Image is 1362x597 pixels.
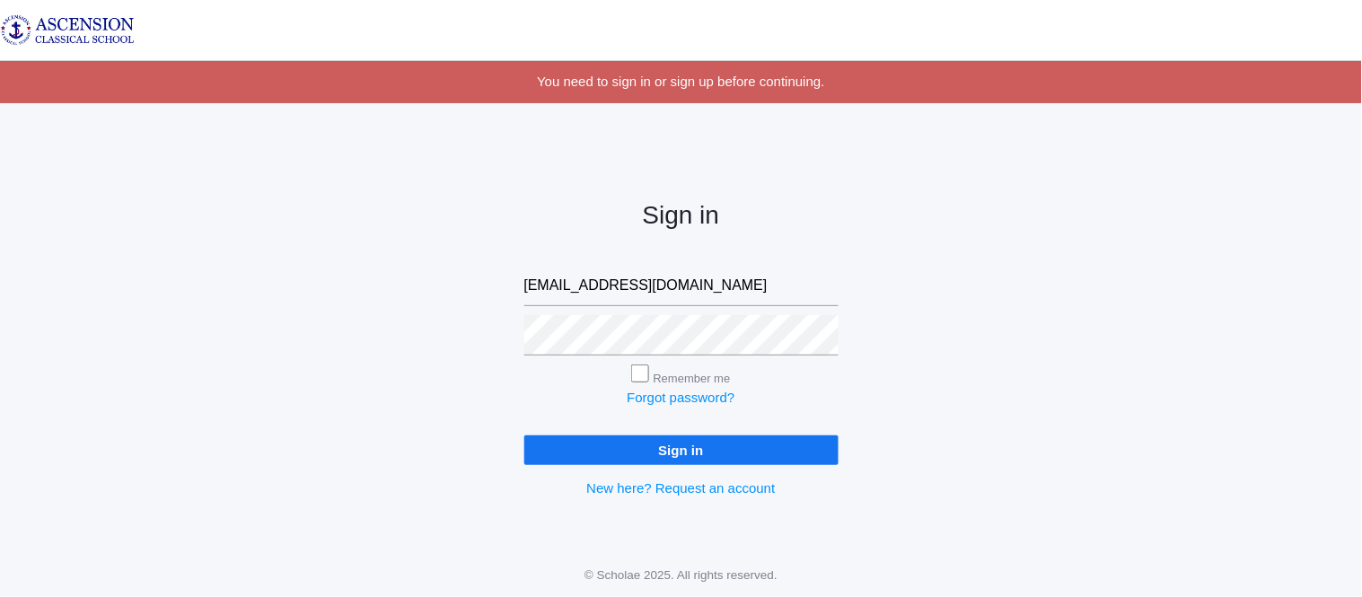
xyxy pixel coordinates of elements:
label: Remember me [654,372,731,385]
a: New here? Request an account [586,480,775,496]
input: Email address [524,266,839,306]
h2: Sign in [524,202,839,230]
input: Sign in [524,435,839,465]
a: Forgot password? [627,390,734,405]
